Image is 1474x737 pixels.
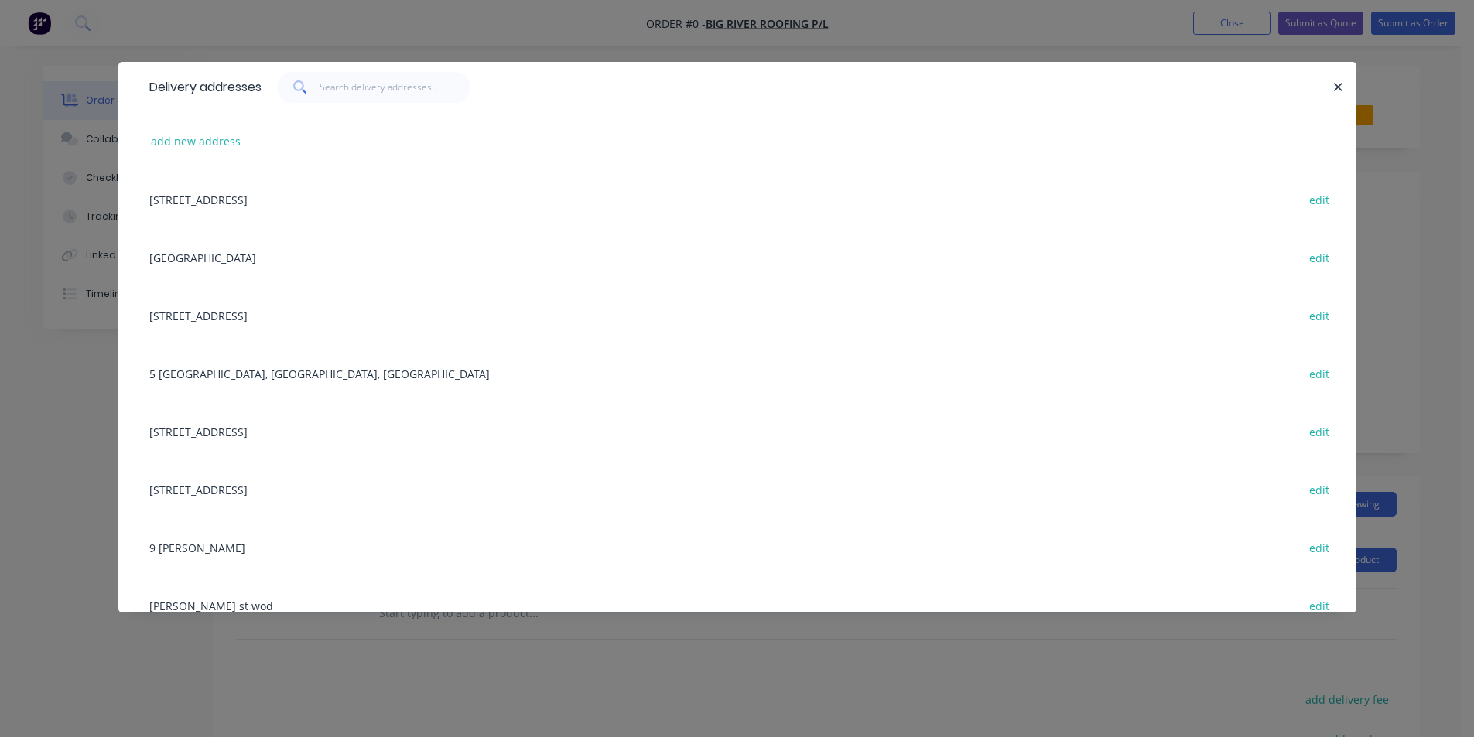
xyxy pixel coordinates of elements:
button: add new address [143,131,249,152]
div: [GEOGRAPHIC_DATA] [142,228,1333,286]
div: Delivery addresses [142,63,262,112]
div: 9 [PERSON_NAME] [142,518,1333,576]
div: [STREET_ADDRESS] [142,402,1333,460]
button: edit [1301,537,1338,558]
button: edit [1301,421,1338,442]
button: edit [1301,189,1338,210]
button: edit [1301,247,1338,268]
div: 5 [GEOGRAPHIC_DATA], [GEOGRAPHIC_DATA], [GEOGRAPHIC_DATA] [142,344,1333,402]
button: edit [1301,305,1338,326]
input: Search delivery addresses... [320,72,470,103]
button: edit [1301,595,1338,616]
button: edit [1301,363,1338,384]
div: [STREET_ADDRESS] [142,460,1333,518]
div: [PERSON_NAME] st wod [142,576,1333,634]
button: edit [1301,479,1338,500]
div: [STREET_ADDRESS] [142,286,1333,344]
div: [STREET_ADDRESS] [142,170,1333,228]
